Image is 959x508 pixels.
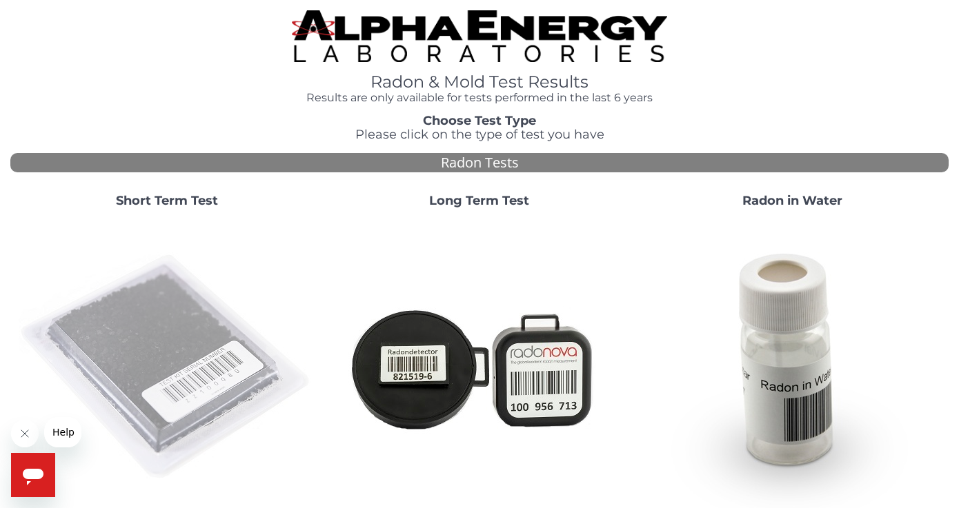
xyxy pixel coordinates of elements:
[11,453,55,497] iframe: Button to launch messaging window
[292,92,667,104] h4: Results are only available for tests performed in the last 6 years
[292,73,667,91] h1: Radon & Mold Test Results
[44,417,81,447] iframe: Message from company
[429,193,529,208] strong: Long Term Test
[355,127,604,142] span: Please click on the type of test you have
[423,113,536,128] strong: Choose Test Type
[116,193,218,208] strong: Short Term Test
[742,193,842,208] strong: Radon in Water
[292,10,667,62] img: TightCrop.jpg
[11,420,39,447] iframe: Close message
[10,153,949,173] div: Radon Tests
